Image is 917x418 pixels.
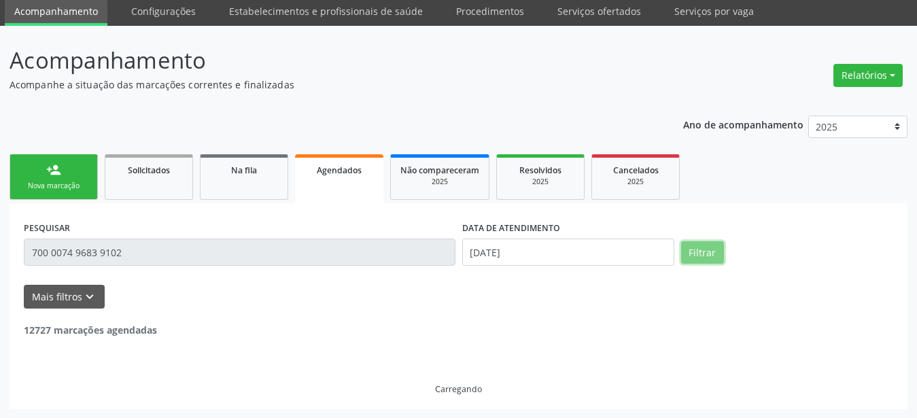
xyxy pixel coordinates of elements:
[82,290,97,304] i: keyboard_arrow_down
[683,116,803,133] p: Ano de acompanhamento
[128,164,170,176] span: Solicitados
[400,164,479,176] span: Não compareceram
[231,164,257,176] span: Na fila
[317,164,362,176] span: Agendados
[602,177,670,187] div: 2025
[519,164,561,176] span: Resolvidos
[681,241,724,264] button: Filtrar
[10,77,638,92] p: Acompanhe a situação das marcações correntes e finalizadas
[24,217,70,239] label: PESQUISAR
[435,383,482,395] div: Carregando
[462,217,560,239] label: DATA DE ATENDIMENTO
[46,162,61,177] div: person_add
[24,324,157,336] strong: 12727 marcações agendadas
[462,239,674,266] input: Selecione um intervalo
[833,64,903,87] button: Relatórios
[613,164,659,176] span: Cancelados
[20,181,88,191] div: Nova marcação
[506,177,574,187] div: 2025
[24,239,455,266] input: Nome, CNS
[10,43,638,77] p: Acompanhamento
[400,177,479,187] div: 2025
[24,285,105,309] button: Mais filtroskeyboard_arrow_down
